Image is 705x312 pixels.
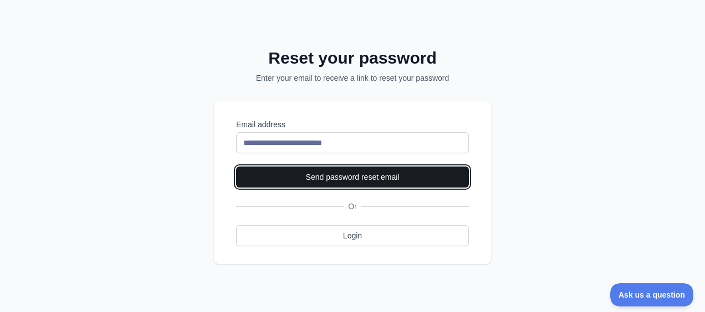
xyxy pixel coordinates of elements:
label: Email address [236,119,469,130]
iframe: Toggle Customer Support [610,283,694,306]
button: Send password reset email [236,167,469,188]
a: Login [236,225,469,246]
span: Or [344,201,361,212]
h2: Reset your password [228,48,477,68]
p: Enter your email to receive a link to reset your password [228,72,477,84]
